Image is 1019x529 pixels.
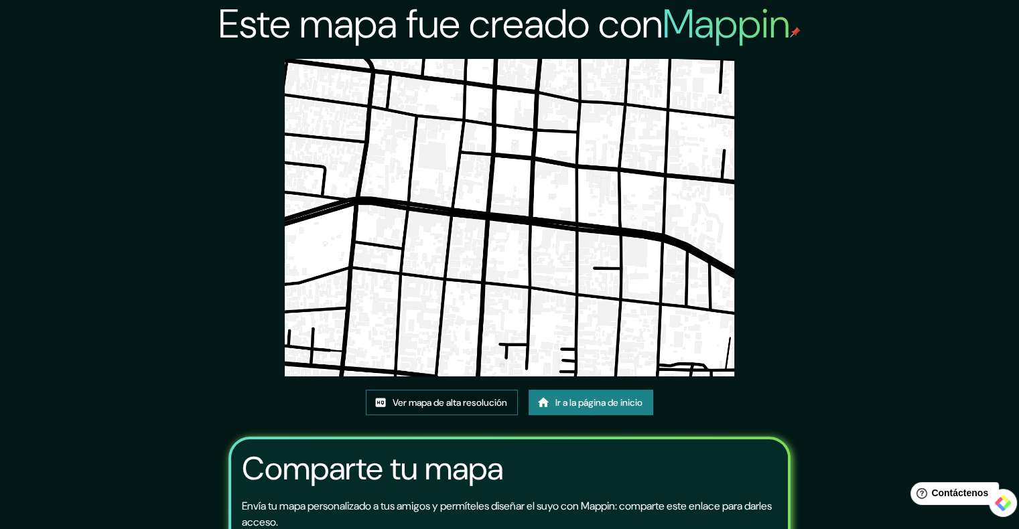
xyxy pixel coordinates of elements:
[529,390,653,415] a: Ir a la página de inicio
[393,396,507,408] font: Ver mapa de alta resolución
[285,59,734,376] img: created-map
[242,499,772,529] font: Envía tu mapa personalizado a tus amigos y permíteles diseñar el suyo con Mappin: comparte este e...
[900,477,1004,514] iframe: Lanzador de widgets de ayuda
[790,27,801,37] img: pin de mapeo
[366,390,518,415] a: Ver mapa de alta resolución
[242,447,503,489] font: Comparte tu mapa
[555,396,642,408] font: Ir a la página de inicio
